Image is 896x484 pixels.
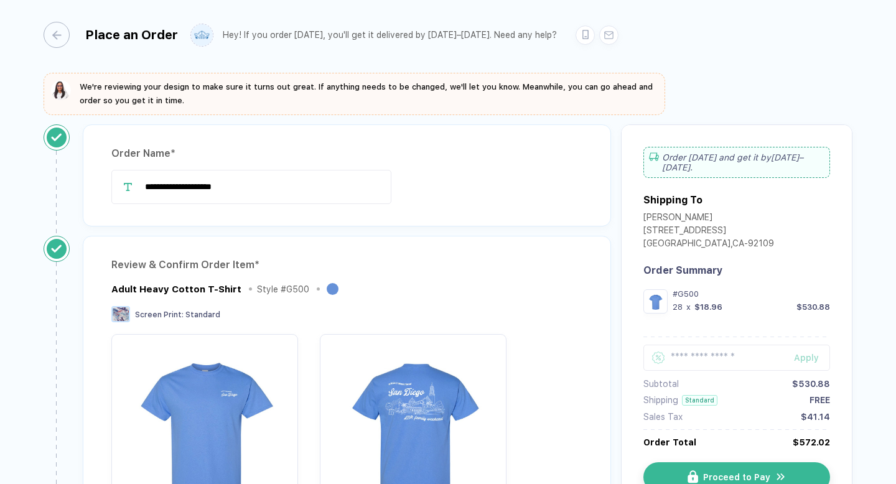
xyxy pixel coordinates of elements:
[646,292,665,310] img: 5a10ba0a-98ef-4a66-ab59-2cbf819e4b1b_nt_front_1758005324971.jpg
[51,80,71,100] img: sophie
[643,264,830,276] div: Order Summary
[643,379,679,389] div: Subtotal
[111,284,241,295] div: Adult Heavy Cotton T-Shirt
[792,379,830,389] div: $530.88
[801,412,830,422] div: $41.14
[223,30,557,40] div: Hey! If you order [DATE], you'll get it delivered by [DATE]–[DATE]. Need any help?
[793,437,830,447] div: $572.02
[688,470,698,483] img: icon
[810,395,830,405] div: FREE
[685,302,692,312] div: x
[111,255,582,275] div: Review & Confirm Order Item
[643,238,774,251] div: [GEOGRAPHIC_DATA] , CA - 92109
[643,395,678,405] div: Shipping
[643,212,774,225] div: [PERSON_NAME]
[673,302,683,312] div: 28
[778,345,830,371] button: Apply
[775,471,786,483] img: icon
[257,284,309,294] div: Style # G500
[111,144,582,164] div: Order Name
[191,24,213,46] img: user profile
[135,310,184,319] span: Screen Print :
[694,302,722,312] div: $18.96
[643,194,702,206] div: Shipping To
[111,306,130,322] img: Screen Print
[673,289,830,299] div: #G500
[80,82,653,105] span: We're reviewing your design to make sure it turns out great. If anything needs to be changed, we'...
[796,302,830,312] div: $530.88
[51,80,658,108] button: We're reviewing your design to make sure it turns out great. If anything needs to be changed, we'...
[643,225,774,238] div: [STREET_ADDRESS]
[794,353,830,363] div: Apply
[703,472,770,482] span: Proceed to Pay
[643,147,830,178] div: Order [DATE] and get it by [DATE]–[DATE] .
[185,310,220,319] span: Standard
[85,27,178,42] div: Place an Order
[682,395,717,406] div: Standard
[643,437,696,447] div: Order Total
[643,412,683,422] div: Sales Tax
